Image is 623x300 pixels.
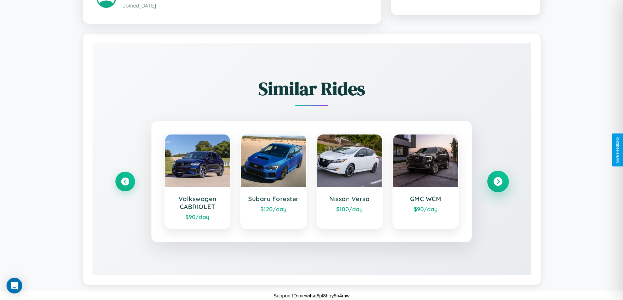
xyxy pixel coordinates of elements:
[324,205,376,213] div: $ 100 /day
[248,205,300,213] div: $ 120 /day
[248,195,300,203] h3: Subaru Forester
[273,291,350,300] p: Support ID: mew4so8pl8hoy5n4mw
[615,137,620,163] div: Give Feedback
[400,195,452,203] h3: GMC WCM
[172,195,224,211] h3: Volkswagen CABRIOLET
[240,134,307,229] a: Subaru Forester$120/day
[172,213,224,220] div: $ 90 /day
[7,278,22,293] div: Open Intercom Messenger
[317,134,383,229] a: Nissan Versa$100/day
[392,134,459,229] a: GMC WCM$90/day
[324,195,376,203] h3: Nissan Versa
[115,76,508,101] h2: Similar Rides
[164,134,231,229] a: Volkswagen CABRIOLET$90/day
[400,205,452,213] div: $ 90 /day
[123,1,368,10] p: Joined [DATE]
